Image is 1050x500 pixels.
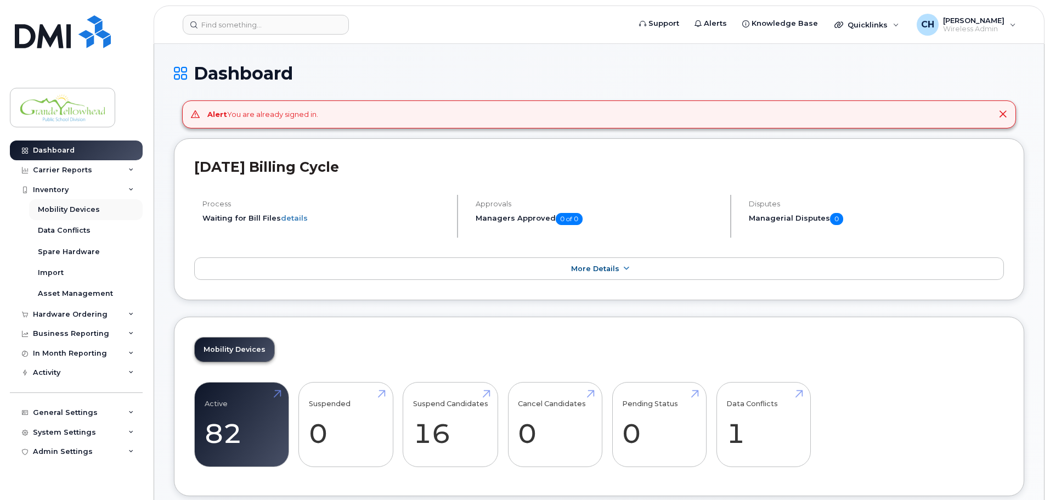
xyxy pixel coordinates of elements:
li: Waiting for Bill Files [202,213,448,223]
h2: [DATE] Billing Cycle [194,159,1004,175]
span: 0 [830,213,843,225]
a: Cancel Candidates 0 [518,389,592,461]
h4: Process [202,200,448,208]
strong: Alert [207,110,227,119]
h1: Dashboard [174,64,1024,83]
h5: Managerial Disputes [749,213,1004,225]
a: Suspend Candidates 16 [413,389,488,461]
a: Data Conflicts 1 [726,389,800,461]
h4: Approvals [476,200,721,208]
a: Active 82 [205,389,279,461]
a: Pending Status 0 [622,389,696,461]
span: More Details [571,265,619,273]
h4: Disputes [749,200,1004,208]
div: You are already signed in. [207,109,318,120]
a: details [281,214,308,222]
h5: Managers Approved [476,213,721,225]
a: Mobility Devices [195,338,274,362]
a: Suspended 0 [309,389,383,461]
span: 0 of 0 [556,213,583,225]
